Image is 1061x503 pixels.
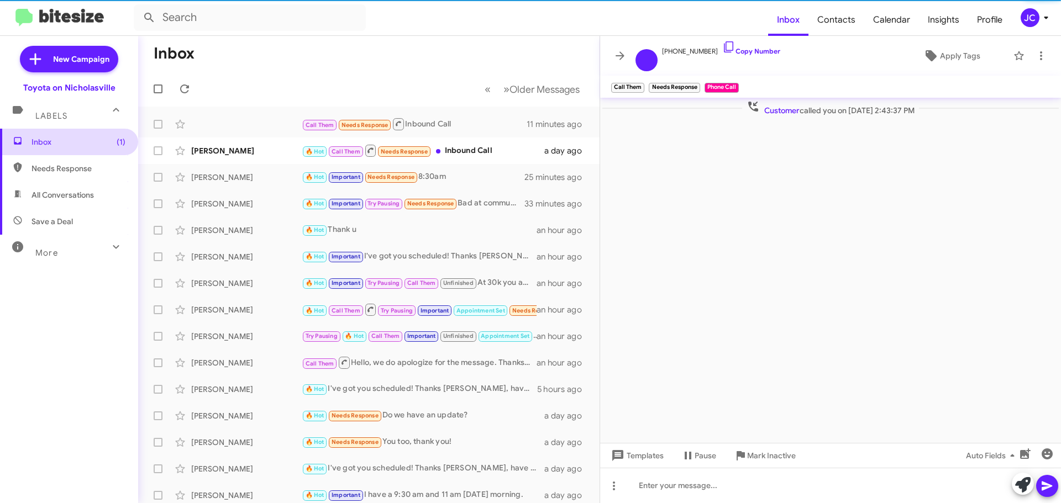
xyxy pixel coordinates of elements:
div: [PERSON_NAME] [191,357,302,368]
div: a day ago [544,437,591,448]
span: Needs Response [332,412,379,419]
div: a day ago [544,463,591,474]
span: Important [421,307,449,314]
div: Thank u [302,224,537,236]
span: Try Pausing [306,332,338,340]
div: [PERSON_NAME] [191,251,302,262]
span: Call Them [306,121,334,129]
span: Call Them [407,279,436,287]
h1: Inbox [154,45,195,62]
span: 🔥 Hot [345,332,364,340]
span: 🔥 Hot [306,253,324,260]
span: [PHONE_NUMBER] [662,40,780,57]
span: All Conversations [31,189,94,200]
button: Auto Fields [957,446,1028,465]
span: Labels [35,111,67,121]
span: Call Them [306,360,334,367]
div: [PERSON_NAME] [191,225,302,236]
span: Needs Response [342,121,388,129]
button: Apply Tags [895,46,1008,66]
div: I've got you scheduled! Thanks [PERSON_NAME], have a great day! [302,383,537,395]
span: called you on [DATE] 2:43:37 PM [742,100,919,116]
small: Phone Call [705,83,739,93]
span: Important [332,491,360,499]
small: Call Them [611,83,644,93]
span: 🔥 Hot [306,279,324,287]
div: an hour ago [537,331,591,342]
a: Copy Number [722,47,780,55]
div: an hour ago [537,278,591,289]
span: Needs Response [512,307,559,314]
span: New Campaign [53,54,109,65]
div: a day ago [544,145,591,156]
span: 🔥 Hot [306,307,324,314]
div: 33 minutes ago [524,198,591,209]
span: Appointment Set [456,307,505,314]
div: [PERSON_NAME] [191,490,302,501]
a: New Campaign [20,46,118,72]
div: a day ago [544,410,591,421]
span: Apply Tags [940,46,980,66]
span: 🔥 Hot [306,173,324,181]
div: [PERSON_NAME] [191,304,302,315]
span: Unfinished [443,332,474,340]
div: Bad at communication. No longer interested. [302,197,524,210]
div: [PERSON_NAME] [191,145,302,156]
a: Calendar [864,4,919,36]
button: Next [497,78,586,100]
span: Older Messages [510,83,580,96]
span: Important [407,332,436,340]
div: Great! I will update. [302,330,537,342]
span: 🔥 Hot [306,412,324,419]
div: Do we have an update? [302,409,544,422]
div: Toyota on Nicholasville [23,82,115,93]
a: Inbox [768,4,808,36]
span: Needs Response [332,438,379,446]
div: an hour ago [537,304,591,315]
span: Try Pausing [367,200,400,207]
button: JC [1011,8,1049,27]
div: [PERSON_NAME] [191,278,302,289]
div: 5 hours ago [537,384,591,395]
span: 🔥 Hot [306,385,324,393]
span: Important [332,253,360,260]
span: Important [332,279,360,287]
span: (1) [117,136,125,147]
span: Auto Fields [966,446,1019,465]
div: Inbound Call [302,117,527,131]
span: Mark Inactive [747,446,796,465]
div: [PERSON_NAME] [191,437,302,448]
a: Insights [919,4,968,36]
span: Call Them [332,307,360,314]
div: JC [1021,8,1039,27]
span: Appointment Set [481,332,529,340]
div: [PERSON_NAME] [191,172,302,183]
a: Profile [968,4,1011,36]
a: Contacts [808,4,864,36]
div: an hour ago [537,357,591,368]
button: Previous [478,78,497,100]
div: [PERSON_NAME] [191,198,302,209]
span: Important [332,173,360,181]
span: Unfinished [443,279,474,287]
div: I've got you scheduled! Thanks [PERSON_NAME], have a great day! [302,462,544,475]
div: an hour ago [537,225,591,236]
nav: Page navigation example [479,78,586,100]
span: Pause [695,446,716,465]
span: Needs Response [31,163,125,174]
button: Templates [600,446,673,465]
span: Needs Response [407,200,454,207]
span: Customer [764,105,800,115]
div: No worries [302,303,537,316]
span: Inbox [31,136,125,147]
div: Hello, we do apologize for the message. Thanks for letting us know, we will update our records! H... [302,356,537,369]
span: More [35,248,58,258]
span: Call Them [332,148,360,155]
span: 🔥 Hot [306,438,324,446]
span: 🔥 Hot [306,465,324,472]
input: Search [134,4,366,31]
span: » [503,82,510,96]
